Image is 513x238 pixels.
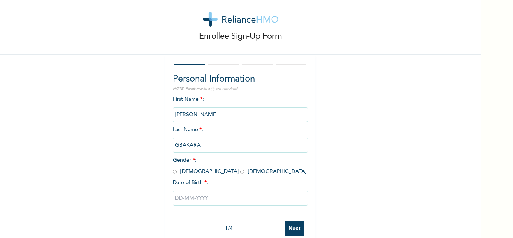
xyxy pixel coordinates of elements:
input: DD-MM-YYYY [173,191,308,206]
span: Date of Birth : [173,179,208,187]
p: NOTE: Fields marked (*) are required [173,86,308,92]
span: Gender : [DEMOGRAPHIC_DATA] [DEMOGRAPHIC_DATA] [173,158,306,174]
p: Enrollee Sign-Up Form [199,30,282,43]
h2: Personal Information [173,73,308,86]
img: logo [203,12,278,27]
span: First Name : [173,97,308,117]
div: 1 / 4 [173,225,285,233]
span: Last Name : [173,127,308,148]
input: Enter your first name [173,107,308,122]
input: Next [285,221,304,236]
input: Enter your last name [173,138,308,153]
